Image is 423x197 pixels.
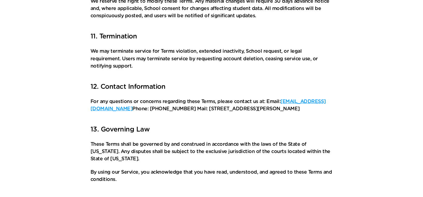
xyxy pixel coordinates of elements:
[91,32,333,42] h3: 11. Termination
[91,48,333,69] p: We may terminate service for Terms violation, extended inactivity, School request, or legal requi...
[91,82,333,92] h3: 12. Contact Information
[91,168,333,183] p: By using our Service, you acknowledge that you have read, understood, and agreed to these Terms a...
[91,98,333,112] p: For any questions or concerns regarding these Terms, please contact us at: Email: Phone: [PHONE_N...
[91,124,333,134] h3: 13. Governing Law
[91,140,333,162] p: These Terms shall be governed by and construed in accordance with the laws of the State of [US_ST...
